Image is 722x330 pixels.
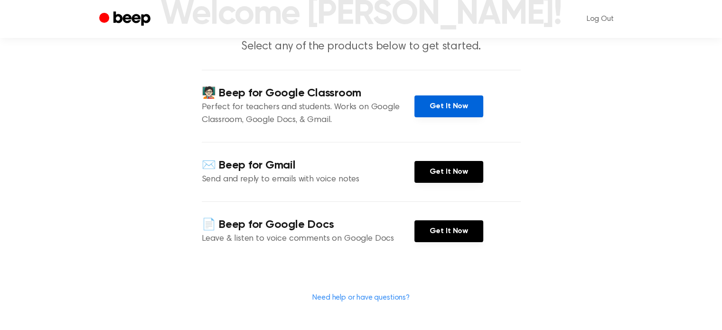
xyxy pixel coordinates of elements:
p: Perfect for teachers and students. Works on Google Classroom, Google Docs, & Gmail. [202,101,414,127]
p: Send and reply to emails with voice notes [202,173,414,186]
a: Get It Now [414,220,483,242]
h4: ✉️ Beep for Gmail [202,158,414,173]
h4: 📄 Beep for Google Docs [202,217,414,233]
a: Get It Now [414,95,483,117]
a: Beep [99,10,153,28]
p: Select any of the products below to get started. [179,39,544,55]
a: Log Out [577,8,623,30]
a: Need help or have questions? [312,294,410,302]
h4: 🧑🏻‍🏫 Beep for Google Classroom [202,85,414,101]
a: Get It Now [414,161,483,183]
p: Leave & listen to voice comments on Google Docs [202,233,414,245]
